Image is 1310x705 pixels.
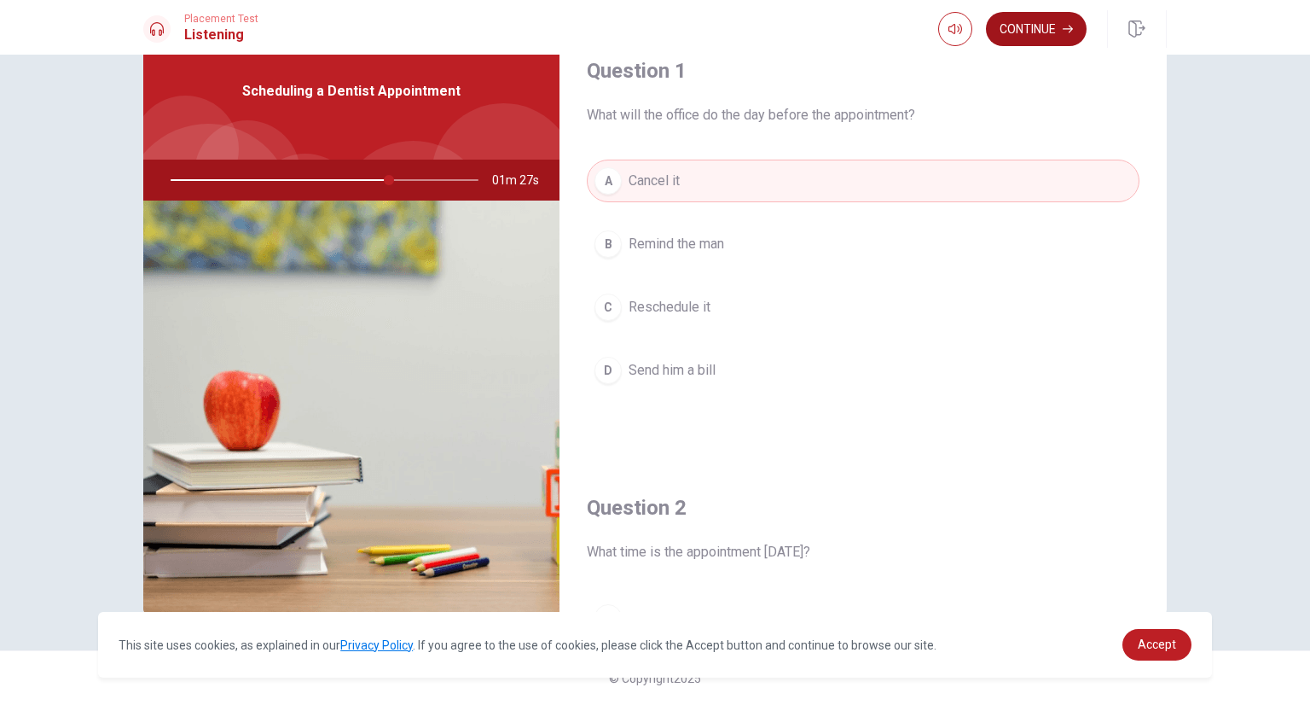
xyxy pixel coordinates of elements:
[340,638,413,652] a: Privacy Policy
[629,360,716,381] span: Send him a bill
[587,105,1139,125] span: What will the office do the day before the appointment?
[587,542,1139,562] span: What time is the appointment [DATE]?
[1122,629,1191,661] a: dismiss cookie message
[629,234,724,254] span: Remind the man
[594,604,622,632] div: A
[609,672,701,685] span: © Copyright 2025
[587,494,1139,521] h4: Question 2
[587,597,1139,639] button: A10 a.m.
[492,160,553,201] span: 01m 27s
[587,286,1139,329] button: CReschedule it
[1138,638,1176,651] span: Accept
[587,349,1139,392] button: DSend him a bill
[594,357,622,384] div: D
[594,230,622,258] div: B
[242,81,461,102] span: Scheduling a Dentist Appointment
[587,160,1139,202] button: ACancel it
[98,612,1212,678] div: cookieconsent
[143,201,559,616] img: Scheduling a Dentist Appointment
[986,12,1087,46] button: Continue
[184,13,258,25] span: Placement Test
[594,167,622,195] div: A
[184,25,258,45] h1: Listening
[629,297,710,318] span: Reschedule it
[587,223,1139,265] button: BRemind the man
[629,608,670,628] span: 10 a.m.
[594,294,622,321] div: C
[119,638,936,652] span: This site uses cookies, as explained in our . If you agree to the use of cookies, please click th...
[629,171,680,191] span: Cancel it
[587,57,1139,84] h4: Question 1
